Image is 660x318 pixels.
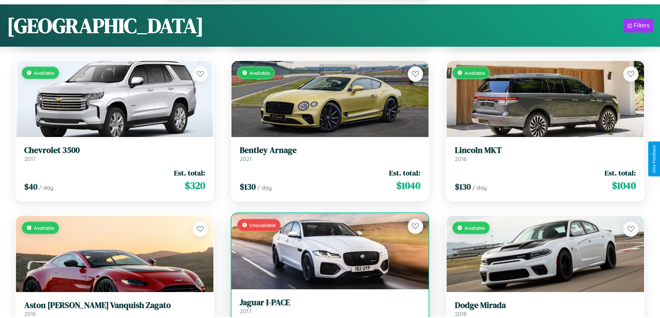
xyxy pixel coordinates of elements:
[185,179,205,192] span: $ 320
[240,298,421,315] a: Jaguar I-PACE2017
[652,145,657,173] div: Give Feedback
[174,168,205,178] span: Est. total:
[24,181,37,192] span: $ 40
[24,310,36,317] span: 2016
[257,184,272,191] span: / day
[612,179,636,192] span: $ 1040
[240,181,256,192] span: $ 130
[24,300,205,310] h3: Aston [PERSON_NAME] Vanquish Zagato
[249,70,270,76] span: Available
[455,300,636,310] h3: Dodge Mirada
[249,222,276,228] span: Unavailable
[7,11,204,40] h1: [GEOGRAPHIC_DATA]
[455,155,467,162] span: 2016
[455,300,636,317] a: Dodge Mirada2018
[34,70,54,76] span: Available
[455,181,471,192] span: $ 130
[605,168,636,178] span: Est. total:
[240,308,251,315] span: 2017
[472,184,487,191] span: / day
[39,184,53,191] span: / day
[455,145,636,162] a: Lincoln MKT2016
[24,300,205,317] a: Aston [PERSON_NAME] Vanquish Zagato2016
[465,225,485,231] span: Available
[24,155,36,162] span: 2017
[240,145,421,155] h3: Bentley Arnage
[396,179,420,192] span: $ 1040
[465,70,485,76] span: Available
[389,168,420,178] span: Est. total:
[24,145,205,155] h3: Chevrolet 3500
[455,145,636,155] h3: Lincoln MKT
[24,145,205,162] a: Chevrolet 35002017
[455,310,467,317] span: 2018
[624,19,653,33] button: Filters
[634,22,650,29] div: Filters
[34,225,54,231] span: Available
[240,155,252,162] span: 2021
[240,145,421,162] a: Bentley Arnage2021
[240,298,421,308] h3: Jaguar I-PACE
